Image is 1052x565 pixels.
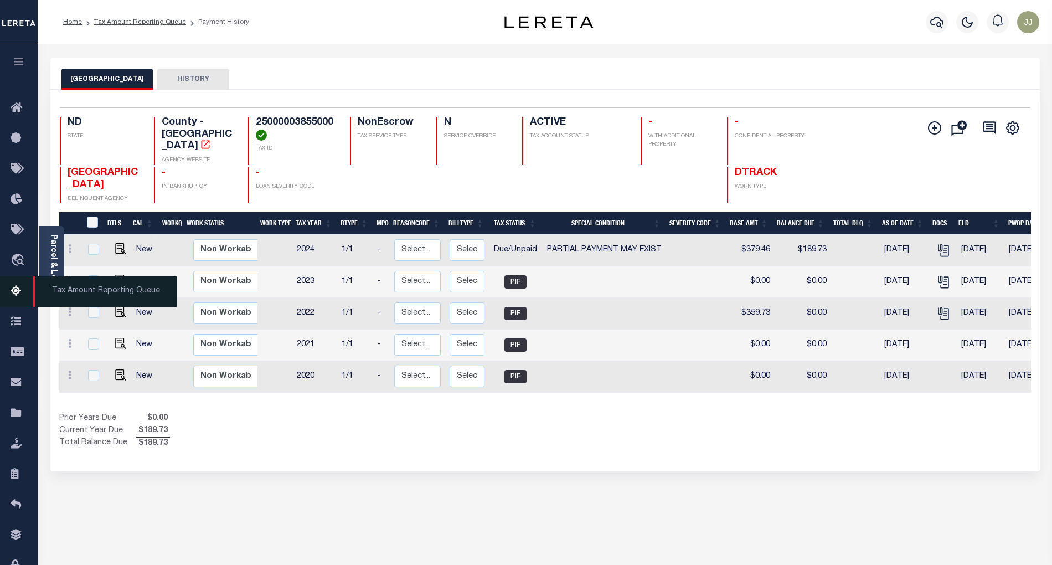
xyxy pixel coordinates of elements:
td: 2024 [292,235,337,266]
th: Balance Due: activate to sort column ascending [772,212,829,235]
th: &nbsp;&nbsp;&nbsp;&nbsp;&nbsp;&nbsp;&nbsp;&nbsp;&nbsp;&nbsp; [59,212,80,235]
span: - [256,168,260,178]
td: $189.73 [775,235,831,266]
td: - [373,298,390,330]
td: $379.46 [728,235,775,266]
button: HISTORY [157,69,229,90]
th: Special Condition: activate to sort column ascending [540,212,665,235]
p: WORK TYPE [735,183,808,191]
th: Docs [928,212,955,235]
td: $0.00 [775,361,831,393]
td: Current Year Due [59,425,136,437]
span: PARTIAL PAYMENT MAY EXIST [547,246,662,254]
td: $359.73 [728,298,775,330]
h4: ND [68,117,141,129]
h4: NonEscrow [358,117,422,129]
p: CONFIDENTIAL PROPERTY [735,132,808,141]
td: Due/Unpaid [489,235,542,266]
td: 2023 [292,266,337,298]
a: Home [63,19,82,25]
td: [DATE] [880,298,930,330]
p: LOAN SEVERITY CODE [256,183,337,191]
td: $0.00 [728,361,775,393]
span: - [162,168,166,178]
td: New [132,361,163,393]
p: TAX SERVICE TYPE [358,132,422,141]
th: DTLS [103,212,128,235]
span: $189.73 [136,425,170,437]
td: $0.00 [775,298,831,330]
h4: N [444,117,509,129]
td: New [132,298,163,330]
td: [DATE] [957,298,1004,330]
th: MPO [372,212,389,235]
span: - [648,117,652,127]
th: CAL: activate to sort column ascending [128,212,158,235]
td: $0.00 [728,266,775,298]
td: 1/1 [337,266,373,298]
td: [DATE] [957,361,1004,393]
td: [DATE] [880,266,930,298]
td: 2020 [292,361,337,393]
span: PIF [504,307,527,320]
th: Base Amt: activate to sort column ascending [725,212,772,235]
td: New [132,266,163,298]
span: PIF [504,275,527,289]
td: - [373,361,390,393]
td: [DATE] [880,235,930,266]
th: Tax Status: activate to sort column ascending [488,212,540,235]
th: Total DLQ: activate to sort column ascending [829,212,878,235]
span: - [735,117,739,127]
td: 2021 [292,330,337,361]
td: [DATE] [957,266,1004,298]
i: travel_explore [11,254,28,268]
td: 1/1 [337,298,373,330]
span: [GEOGRAPHIC_DATA] [68,168,138,190]
th: BillType: activate to sort column ascending [444,212,488,235]
td: Prior Years Due [59,413,136,425]
th: ELD: activate to sort column ascending [954,212,1004,235]
button: [GEOGRAPHIC_DATA] [61,69,153,90]
td: 1/1 [337,330,373,361]
p: STATE [68,132,141,141]
td: $0.00 [728,330,775,361]
p: TAX ID [256,145,337,153]
span: DTRACK [735,168,777,178]
th: Tax Year: activate to sort column ascending [291,212,336,235]
th: Work Status [182,212,257,235]
h4: 25000003855000 [256,117,337,141]
p: SERVICE OVERRIDE [444,132,509,141]
td: [DATE] [957,330,1004,361]
td: [DATE] [880,330,930,361]
td: Total Balance Due [59,437,136,449]
td: 1/1 [337,235,373,266]
td: - [373,330,390,361]
span: $189.73 [136,438,170,450]
span: $0.00 [136,413,170,425]
p: AGENCY WEBSITE [162,156,235,165]
td: 1/1 [337,361,373,393]
p: DELINQUENT AGENCY [68,195,141,203]
a: Tax Amount Reporting Queue [94,19,186,25]
a: Parcel & Loan [49,234,57,290]
span: PIF [504,338,527,352]
h4: County - [GEOGRAPHIC_DATA] [162,117,235,153]
td: New [132,330,163,361]
th: Severity Code: activate to sort column ascending [665,212,725,235]
th: WorkQ [158,212,182,235]
td: New [132,235,163,266]
h4: ACTIVE [530,117,627,129]
th: Work Type [256,212,291,235]
li: Payment History [186,17,249,27]
th: ReasonCode: activate to sort column ascending [389,212,444,235]
p: WITH ADDITIONAL PROPERTY [648,132,713,149]
img: logo-dark.svg [504,16,593,28]
img: svg+xml;base64,PHN2ZyB4bWxucz0iaHR0cDovL3d3dy53My5vcmcvMjAwMC9zdmciIHBvaW50ZXItZXZlbnRzPSJub25lIi... [1017,11,1039,33]
td: 2022 [292,298,337,330]
td: - [373,266,390,298]
span: PIF [504,370,527,383]
td: [DATE] [880,361,930,393]
span: Tax Amount Reporting Queue [33,276,177,307]
td: $0.00 [775,330,831,361]
td: $0.00 [775,266,831,298]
